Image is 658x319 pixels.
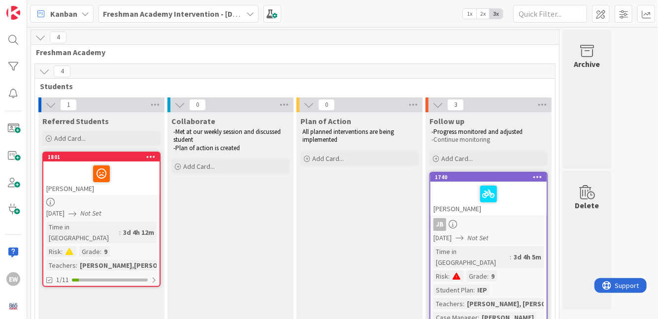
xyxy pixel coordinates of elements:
[513,5,587,23] input: Quick Filter...
[447,99,464,111] span: 3
[46,260,76,271] div: Teachers
[77,260,254,271] div: [PERSON_NAME],[PERSON_NAME],[PERSON_NAME],T...
[79,246,100,257] div: Grade
[60,99,77,111] span: 1
[487,271,489,282] span: :
[54,134,86,143] span: Add Card...
[43,153,160,161] div: 1801
[6,272,20,286] div: EW
[46,208,65,219] span: [DATE]
[76,260,77,271] span: :
[54,65,70,77] span: 4
[61,246,63,257] span: :
[101,246,110,257] div: 9
[42,116,109,126] span: Referred Students
[103,9,274,19] b: Freshman Academy Intervention - [DATE]-[DATE]
[21,1,45,13] span: Support
[435,174,547,181] div: 1740
[511,252,544,262] div: 3d 4h 5m
[433,271,448,282] div: Risk
[50,32,66,43] span: 4
[473,285,475,295] span: :
[510,252,511,262] span: :
[6,6,20,20] img: Visit kanbanzone.com
[80,209,101,218] i: Not Set
[46,246,61,257] div: Risk
[490,9,503,19] span: 3x
[121,227,157,238] div: 3d 4h 12m
[429,116,464,126] span: Follow up
[430,173,547,215] div: 1740[PERSON_NAME]
[48,154,160,160] div: 1801
[463,9,476,19] span: 1x
[575,199,599,211] div: Delete
[433,298,463,309] div: Teachers
[189,99,206,111] span: 0
[43,153,160,195] div: 1801[PERSON_NAME]
[448,271,450,282] span: :
[43,161,160,195] div: [PERSON_NAME]
[100,246,101,257] span: :
[433,246,510,268] div: Time in [GEOGRAPHIC_DATA]
[40,81,543,91] span: Students
[431,128,523,136] span: -Progress monitored and adjusted
[119,227,121,238] span: :
[433,218,446,231] div: JB
[173,128,282,144] span: -Met at our weekly session and discussed student
[302,128,395,144] span: All planned interventions are being implemented
[46,222,119,243] div: Time in [GEOGRAPHIC_DATA]
[318,99,335,111] span: 0
[431,136,546,144] p: -Continue monitoring
[466,271,487,282] div: Grade
[312,154,344,163] span: Add Card...
[433,233,452,243] span: [DATE]
[464,298,639,309] div: [PERSON_NAME], [PERSON_NAME], [PERSON_NAME]...
[433,285,473,295] div: Student Plan
[441,154,473,163] span: Add Card...
[430,173,547,182] div: 1740
[300,116,351,126] span: Plan of Action
[183,162,215,171] span: Add Card...
[430,218,547,231] div: JB
[574,58,600,70] div: Archive
[42,152,161,287] a: 1801[PERSON_NAME][DATE]Not SetTime in [GEOGRAPHIC_DATA]:3d 4h 12mRisk:Grade:9Teachers:[PERSON_NAM...
[463,298,464,309] span: :
[56,275,69,285] span: 1/11
[50,8,77,20] span: Kanban
[489,271,497,282] div: 9
[36,47,547,57] span: Freshman Academy
[6,299,20,313] img: avatar
[476,9,490,19] span: 2x
[467,233,489,242] i: Not Set
[475,285,490,295] div: IEP
[173,144,240,152] span: -Plan of action is created
[171,116,215,126] span: Collaborate
[430,182,547,215] div: [PERSON_NAME]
